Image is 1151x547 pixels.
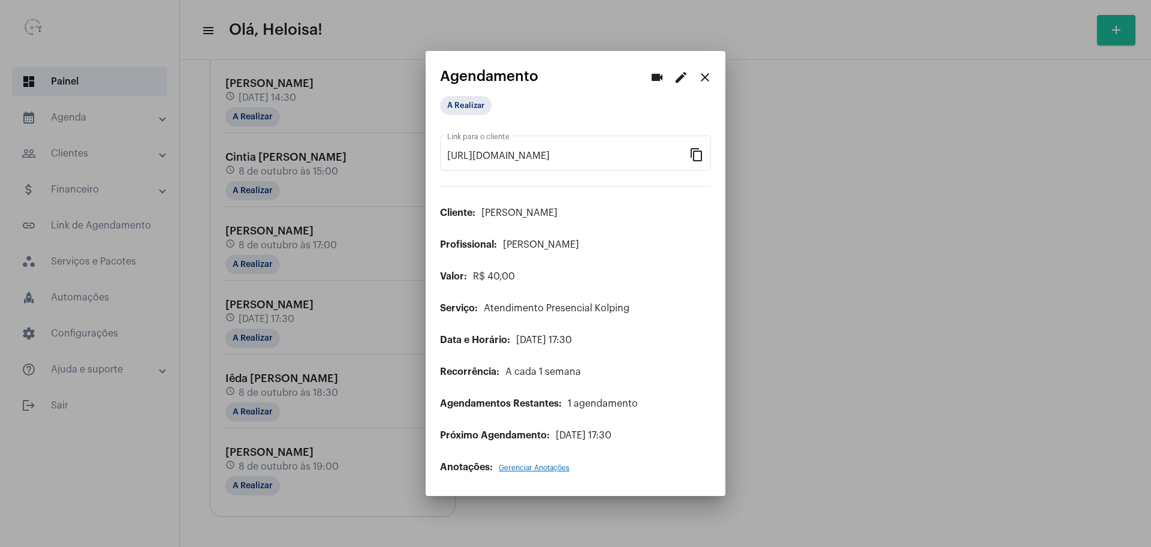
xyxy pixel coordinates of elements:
[447,151,689,161] input: Link
[440,335,510,345] span: Data e Horário:
[440,68,538,84] span: Agendamento
[440,272,467,281] span: Valor:
[568,399,638,408] span: 1 agendamento
[481,208,558,218] span: [PERSON_NAME]
[516,335,572,345] span: [DATE] 17:30
[440,96,492,115] mat-chip: A Realizar
[503,240,579,250] span: [PERSON_NAME]
[689,147,704,161] mat-icon: content_copy
[440,367,499,377] span: Recorrência:
[556,431,611,440] span: [DATE] 17:30
[484,303,629,313] span: Atendimento Presencial Kolping
[499,464,570,471] span: Gerenciar Anotações
[674,70,688,85] mat-icon: edit
[440,240,497,250] span: Profissional:
[473,272,515,281] span: R$ 40,00
[440,303,478,313] span: Serviço:
[440,431,550,440] span: Próximo Agendamento:
[650,70,664,85] mat-icon: videocam
[505,367,581,377] span: A cada 1 semana
[440,462,493,472] span: Anotações:
[698,70,712,85] mat-icon: close
[440,399,562,408] span: Agendamentos Restantes:
[440,208,475,218] span: Cliente:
